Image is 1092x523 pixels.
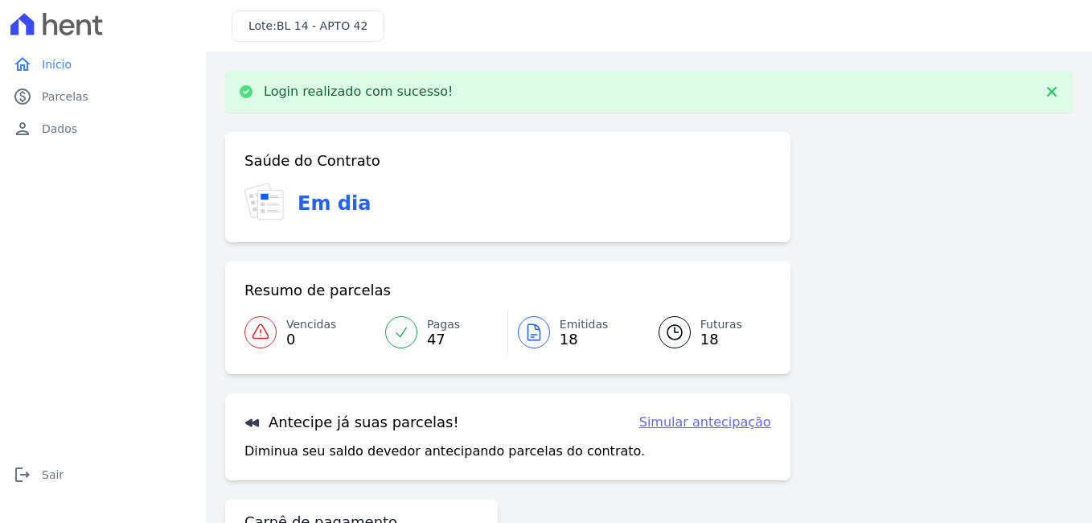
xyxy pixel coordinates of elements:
[13,465,32,484] i: logout
[244,281,391,300] h3: Resumo de parcelas
[42,467,64,483] span: Sair
[6,459,199,491] a: logoutSair
[42,56,72,72] span: Início
[6,80,199,113] a: paidParcelas
[639,413,771,432] a: Simular antecipação
[286,333,336,346] span: 0
[560,333,609,346] span: 18
[248,18,367,35] h3: Lote:
[427,316,460,333] span: Pagas
[244,151,380,171] h3: Saúde do Contrato
[376,310,507,355] a: Pagas 47
[42,121,77,137] span: Dados
[298,189,371,218] h3: Em dia
[639,310,771,355] a: Futuras 18
[244,442,645,461] p: Diminua seu saldo devedor antecipando parcelas do contrato.
[6,48,199,80] a: homeInício
[13,55,32,74] i: home
[13,87,32,106] i: paid
[244,310,376,355] a: Vencidas 0
[508,310,639,355] a: Emitidas 18
[700,316,742,333] span: Futuras
[427,333,460,346] span: 47
[244,413,459,432] h3: Antecipe já suas parcelas!
[560,316,609,333] span: Emitidas
[42,89,88,105] span: Parcelas
[13,119,32,138] i: person
[264,84,454,100] p: Login realizado com sucesso!
[700,333,742,346] span: 18
[277,19,367,32] span: BL 14 - APTO 42
[286,316,336,333] span: Vencidas
[6,113,199,145] a: personDados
